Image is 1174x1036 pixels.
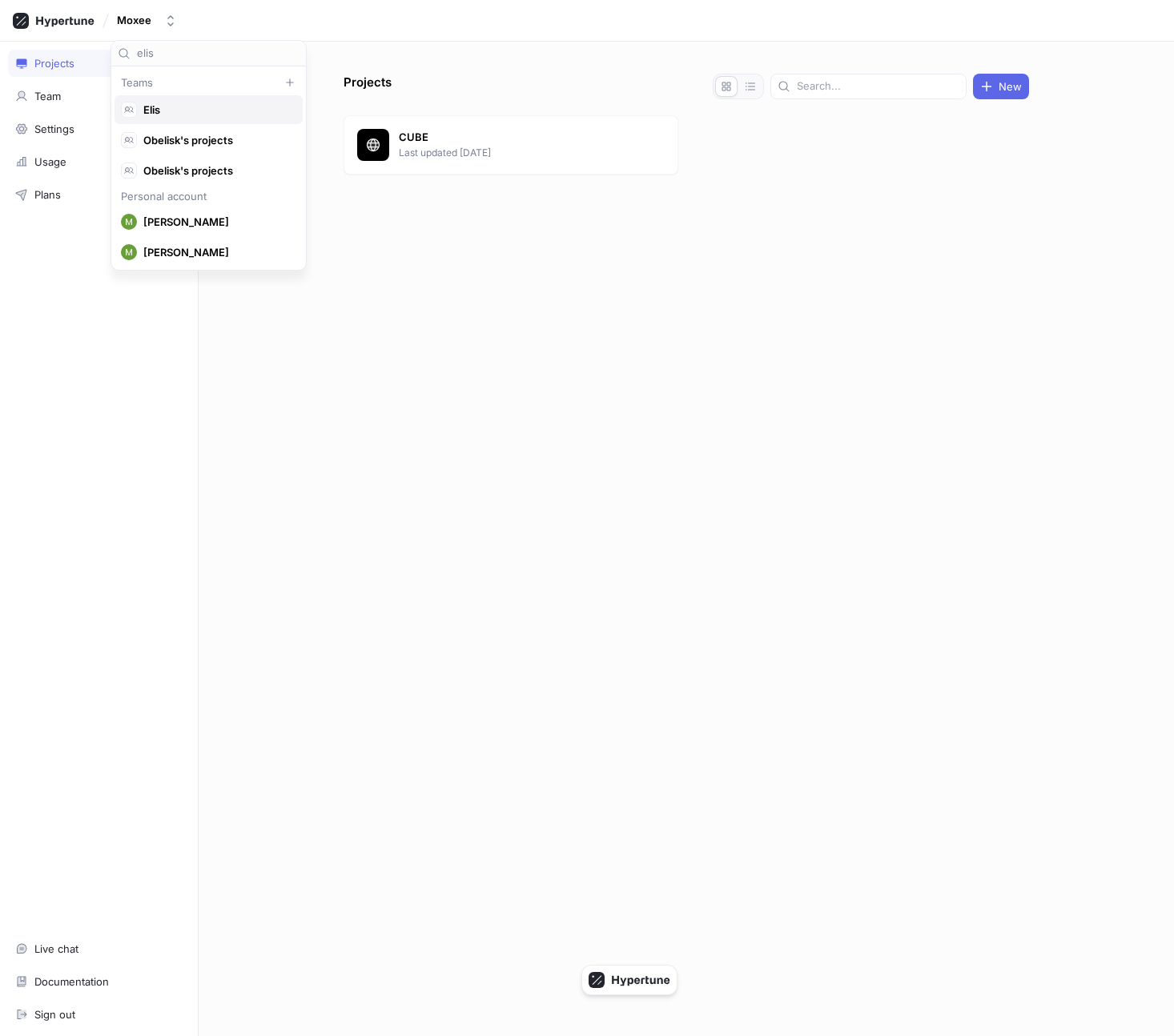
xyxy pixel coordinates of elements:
a: Usage [8,148,190,175]
span: [PERSON_NAME] [143,246,288,259]
div: Sign out [34,1008,75,1021]
button: New [973,74,1029,99]
span: New [999,82,1022,91]
a: Team [8,82,190,110]
p: CUBE [399,130,631,146]
span: Elis [143,103,288,117]
p: Last updated [DATE] [399,146,631,160]
a: Projects [8,50,190,77]
div: Plans [34,188,61,201]
div: Projects [34,57,74,70]
div: Documentation [34,975,109,988]
button: Moxee [111,7,183,34]
img: User [121,244,137,260]
span: [PERSON_NAME] [143,215,288,229]
span: Obelisk's projects [143,164,288,178]
a: Plans [8,181,190,208]
p: Projects [344,74,392,99]
input: Search... [797,78,959,94]
div: Live chat [34,942,78,955]
span: Obelisk's projects [143,134,288,147]
a: Documentation [8,968,190,995]
input: Search... [137,46,300,62]
img: User [121,214,137,230]
div: Moxee [117,14,151,27]
div: Usage [34,155,66,168]
div: Settings [34,122,74,135]
div: Teams [115,76,303,89]
div: Team [34,90,61,102]
div: Personal account [115,191,303,201]
a: Settings [8,115,190,143]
